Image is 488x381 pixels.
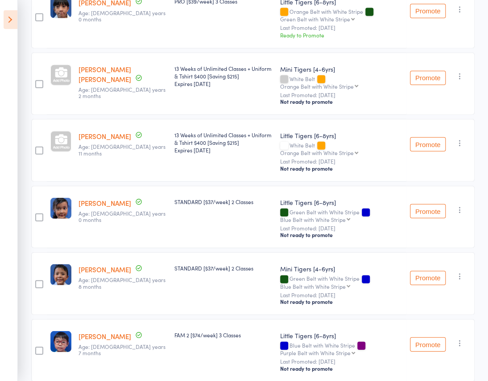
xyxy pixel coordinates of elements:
img: image1742887043.png [50,198,71,219]
div: Not ready to promote [280,98,403,105]
div: Blue Belt with White Stripe [280,342,403,356]
div: Little Tigers [6-8yrs] [280,198,403,207]
div: Mini Tigers [4-6yrs] [280,65,403,74]
div: 13 Weeks of Unlimited Classes + Uniform & Tshirt $400 [Saving $215] [174,131,273,154]
div: White Belt [280,142,403,156]
button: Promote [410,271,446,285]
span: Age: [DEMOGRAPHIC_DATA] years 7 months [79,343,165,356]
small: Last Promoted: [DATE] [280,292,403,298]
div: Blue Belt with White Stripe [280,283,346,289]
div: Mini Tigers [4-6yrs] [280,264,403,273]
div: Orange Belt with White Stripe [280,8,403,22]
div: 13 Weeks of Unlimited Classes + Uniform & Tshirt $400 [Saving $215] [174,65,273,87]
button: Promote [410,4,446,18]
div: Blue Belt with White Stripe [280,217,346,222]
span: Age: [DEMOGRAPHIC_DATA] years 0 months [79,209,165,223]
small: Last Promoted: [DATE] [280,92,403,98]
div: Purple Belt with White Stripe [280,350,351,356]
a: [PERSON_NAME] [79,265,131,274]
div: Expires [DATE] [174,80,273,87]
div: Not ready to promote [280,298,403,305]
a: [PERSON_NAME] [79,198,131,208]
div: Little Tigers [6-8yrs] [280,131,403,140]
a: [PERSON_NAME] [79,332,131,341]
div: Green Belt with White Stripe [280,275,403,289]
div: Orange Belt with White Stripe [280,83,354,89]
span: Age: [DEMOGRAPHIC_DATA] years 11 months [79,143,165,156]
img: image1724830280.png [50,331,71,352]
div: Ready to Promote [280,31,403,39]
button: Promote [410,204,446,218]
img: image1742887041.png [50,264,71,285]
div: Little Tigers [6-8yrs] [280,331,403,340]
a: [PERSON_NAME] [79,131,131,141]
small: Last Promoted: [DATE] [280,158,403,164]
div: White Belt [280,76,403,89]
button: Promote [410,337,446,352]
span: Age: [DEMOGRAPHIC_DATA] years 2 months [79,86,165,99]
small: Last Promoted: [DATE] [280,225,403,231]
small: Last Promoted: [DATE] [280,358,403,365]
a: [PERSON_NAME] [PERSON_NAME] [79,65,131,84]
div: Orange Belt with White Stripe [280,150,354,156]
div: Not ready to promote [280,165,403,172]
div: STANDARD [$37/week] 2 Classes [174,264,273,272]
button: Promote [410,137,446,152]
div: Not ready to promote [280,365,403,372]
span: Age: [DEMOGRAPHIC_DATA] years 0 months [79,9,165,23]
div: Expires [DATE] [174,146,273,154]
div: Green Belt with White Stripe [280,16,350,22]
button: Promote [410,71,446,85]
div: STANDARD [$37/week] 2 Classes [174,198,273,205]
span: Age: [DEMOGRAPHIC_DATA] years 8 months [79,276,165,290]
div: Not ready to promote [280,231,403,238]
div: FAM 2 [$74/week] 3 Classes [174,331,273,339]
div: Green Belt with White Stripe [280,209,403,222]
small: Last Promoted: [DATE] [280,25,403,31]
